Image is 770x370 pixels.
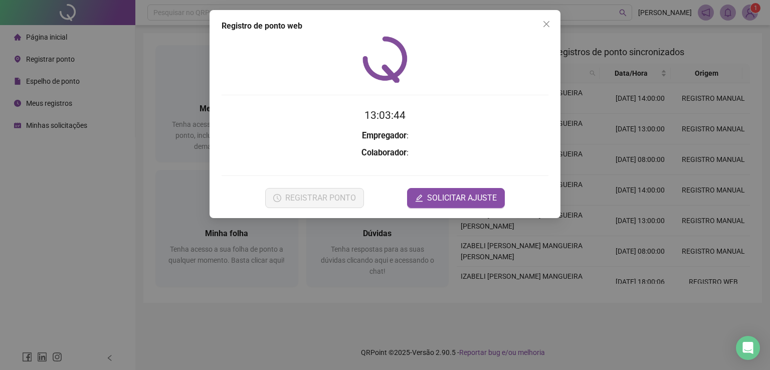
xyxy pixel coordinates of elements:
[361,148,407,157] strong: Colaborador
[362,131,407,140] strong: Empregador
[222,20,548,32] div: Registro de ponto web
[542,20,550,28] span: close
[427,192,497,204] span: SOLICITAR AJUSTE
[364,109,406,121] time: 13:03:44
[415,194,423,202] span: edit
[222,129,548,142] h3: :
[538,16,554,32] button: Close
[265,188,364,208] button: REGISTRAR PONTO
[407,188,505,208] button: editSOLICITAR AJUSTE
[736,336,760,360] div: Open Intercom Messenger
[222,146,548,159] h3: :
[362,36,408,83] img: QRPoint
